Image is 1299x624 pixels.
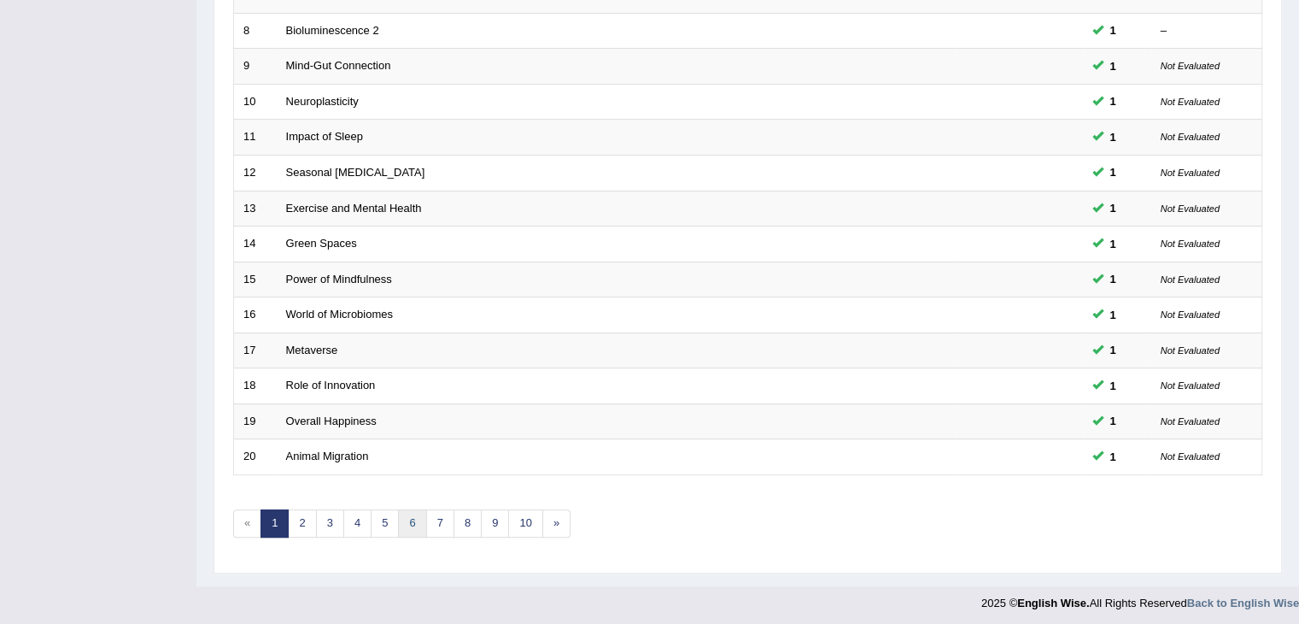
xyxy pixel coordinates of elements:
td: 14 [234,227,277,262]
small: Not Evaluated [1161,168,1220,178]
span: You can still take this question [1103,341,1123,359]
td: 16 [234,297,277,333]
a: World of Microbiomes [286,308,393,321]
span: You can still take this question [1103,92,1123,110]
a: » [542,509,571,538]
span: You can still take this question [1103,57,1123,75]
a: Metaverse [286,344,338,356]
td: 13 [234,191,277,227]
a: 7 [426,509,454,538]
a: 2 [288,509,316,538]
a: Green Spaces [286,237,357,250]
a: Back to English Wise [1187,597,1299,609]
a: Animal Migration [286,450,369,462]
strong: English Wise. [1017,597,1089,609]
small: Not Evaluated [1161,203,1220,214]
span: You can still take this question [1103,235,1123,253]
small: Not Evaluated [1161,380,1220,391]
span: You can still take this question [1103,270,1123,288]
a: Impact of Sleep [286,130,363,143]
a: 5 [371,509,399,538]
span: You can still take this question [1103,128,1123,146]
small: Not Evaluated [1161,416,1220,427]
small: Not Evaluated [1161,309,1220,320]
a: Bioluminescence 2 [286,24,379,37]
span: You can still take this question [1103,21,1123,39]
span: You can still take this question [1103,412,1123,430]
td: 9 [234,49,277,85]
a: 1 [260,509,289,538]
td: 17 [234,333,277,368]
small: Not Evaluated [1161,97,1220,107]
td: 11 [234,120,277,156]
a: 10 [508,509,542,538]
small: Not Evaluated [1161,274,1220,285]
span: You can still take this question [1103,448,1123,466]
td: 19 [234,403,277,439]
td: 12 [234,155,277,191]
a: Role of Innovation [286,379,376,391]
span: You can still take this question [1103,306,1123,324]
a: 9 [481,509,509,538]
div: 2025 © All Rights Reserved [981,586,1299,611]
span: You can still take this question [1103,199,1123,217]
a: Seasonal [MEDICAL_DATA] [286,166,425,179]
div: – [1161,23,1253,39]
a: 6 [398,509,426,538]
a: Power of Mindfulness [286,273,392,286]
a: 3 [316,509,344,538]
a: Mind-Gut Connection [286,59,391,72]
td: 8 [234,13,277,49]
a: Neuroplasticity [286,95,359,108]
small: Not Evaluated [1161,451,1220,462]
td: 20 [234,439,277,475]
a: Overall Happiness [286,415,377,427]
small: Not Evaluated [1161,61,1220,71]
td: 10 [234,84,277,120]
a: Exercise and Mental Health [286,202,422,215]
td: 18 [234,368,277,404]
small: Not Evaluated [1161,132,1220,142]
a: 4 [343,509,372,538]
span: You can still take this question [1103,163,1123,181]
span: « [233,509,261,538]
small: Not Evaluated [1161,345,1220,356]
span: You can still take this question [1103,377,1123,395]
a: 8 [453,509,482,538]
td: 15 [234,262,277,297]
small: Not Evaluated [1161,238,1220,249]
